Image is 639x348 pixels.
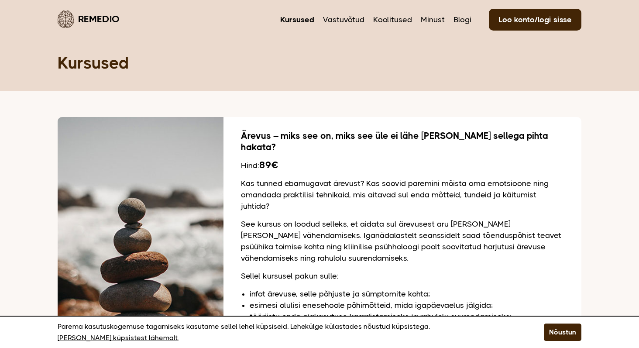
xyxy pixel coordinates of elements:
[373,14,412,25] a: Koolitused
[241,178,564,212] p: Kas tunned ebamugavat ärevust? Kas soovid paremini mõista oma emotsioone ning omandada praktilisi...
[58,332,179,344] a: [PERSON_NAME] küpsistest lähemalt.
[421,14,445,25] a: Minust
[241,218,564,264] p: See kursus on loodud selleks, et aidata sul ärevusest aru [PERSON_NAME] [PERSON_NAME] vähendamise...
[58,52,581,73] h1: Kursused
[250,311,564,322] li: tööriistu enda ajakasutuse kaardistamiseks ja rahulolu suurendamiseks;
[453,14,471,25] a: Blogi
[241,270,564,282] p: Sellel kursusel pakun sulle:
[280,14,314,25] a: Kursused
[323,14,364,25] a: Vastuvõtud
[241,130,564,153] h2: Ärevus – miks see on, miks see üle ei lähe [PERSON_NAME] sellega pihta hakata?
[544,324,581,341] button: Nõustun
[259,159,278,170] b: 89€
[241,159,564,171] div: Hind:
[58,9,120,29] a: Remedio
[489,9,581,31] a: Loo konto/logi sisse
[58,321,522,344] p: Parema kasutuskogemuse tagamiseks kasutame sellel lehel küpsiseid. Lehekülge külastades nõustud k...
[250,300,564,311] li: esimesi olulisi enesehoole põhimõtteid, mida igapäevaelus jälgida;
[250,288,564,300] li: infot ärevuse, selle põhjuste ja sümptomite kohta;
[58,10,74,28] img: Remedio logo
